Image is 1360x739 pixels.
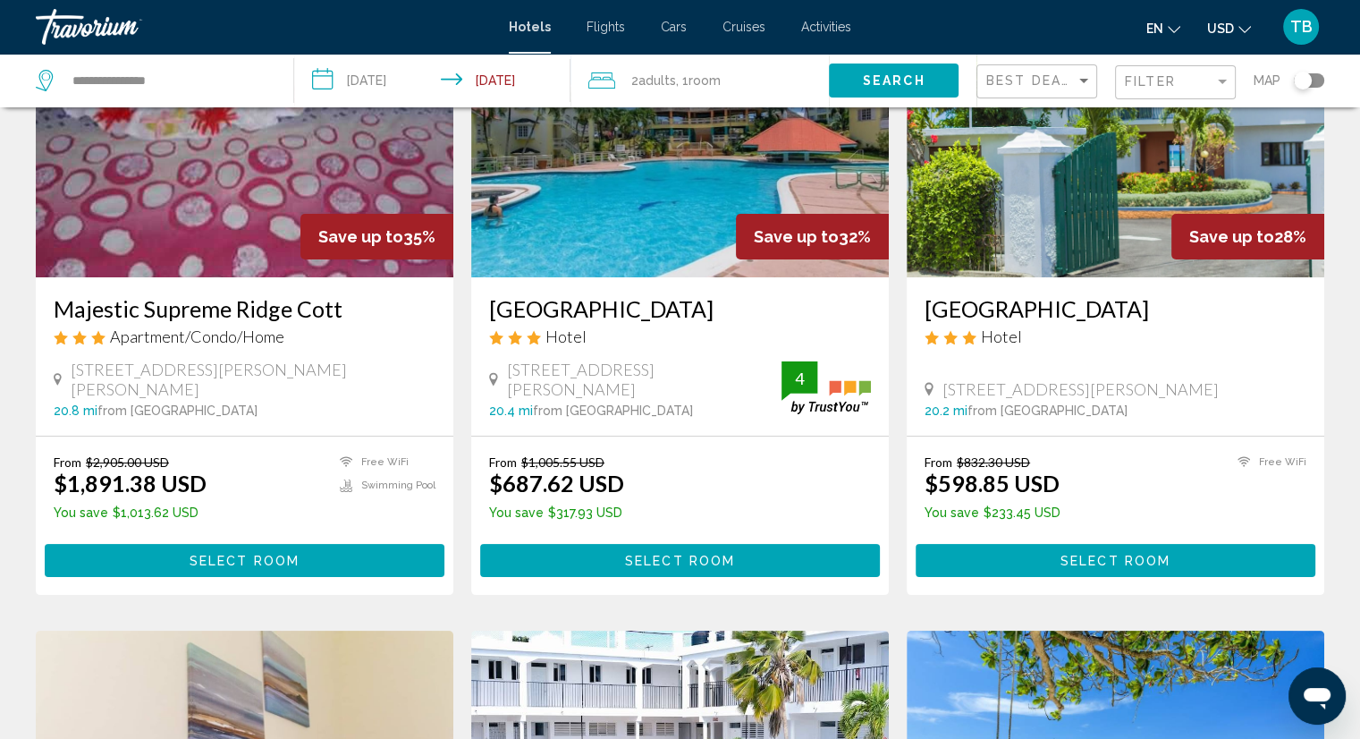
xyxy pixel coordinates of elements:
[1254,68,1280,93] span: Map
[318,227,403,246] span: Save up to
[489,327,871,346] div: 3 star Hotel
[676,68,721,93] span: , 1
[986,74,1092,89] mat-select: Sort by
[916,548,1315,568] a: Select Room
[1146,15,1180,41] button: Change language
[489,403,533,418] span: 20.4 mi
[829,64,959,97] button: Search
[925,403,967,418] span: 20.2 mi
[331,479,435,494] li: Swimming Pool
[1207,21,1234,36] span: USD
[1189,227,1274,246] span: Save up to
[480,548,880,568] a: Select Room
[533,403,693,418] span: from [GEOGRAPHIC_DATA]
[489,470,624,497] ins: $687.62 USD
[36,9,491,45] a: Travorium
[110,327,284,346] span: Apartment/Condo/Home
[509,20,551,34] a: Hotels
[736,214,889,259] div: 32%
[981,327,1022,346] span: Hotel
[688,73,721,88] span: Room
[1288,667,1346,725] iframe: Button to launch messaging window
[489,295,871,322] a: [GEOGRAPHIC_DATA]
[1280,72,1324,89] button: Toggle map
[925,470,1060,497] ins: $598.85 USD
[294,54,570,107] button: Check-in date: Jan 18, 2026 Check-out date: Jan 25, 2026
[480,544,880,577] button: Select Room
[300,214,453,259] div: 35%
[570,54,829,107] button: Travelers: 2 adults, 0 children
[925,454,952,470] span: From
[489,505,544,520] span: You save
[957,454,1030,470] del: $832.30 USD
[863,74,925,89] span: Search
[1278,8,1324,46] button: User Menu
[942,379,1219,399] span: [STREET_ADDRESS][PERSON_NAME]
[71,360,435,399] span: [STREET_ADDRESS][PERSON_NAME][PERSON_NAME]
[1229,454,1306,470] li: Free WiFi
[54,327,435,346] div: 3 star Apartment
[54,505,108,520] span: You save
[781,361,871,414] img: trustyou-badge.svg
[54,505,207,520] p: $1,013.62 USD
[986,73,1080,88] span: Best Deals
[722,20,765,34] a: Cruises
[521,454,604,470] del: $1,005.55 USD
[587,20,625,34] a: Flights
[1115,64,1236,101] button: Filter
[97,403,258,418] span: from [GEOGRAPHIC_DATA]
[190,554,300,568] span: Select Room
[638,73,676,88] span: Adults
[54,470,207,497] ins: $1,891.38 USD
[54,454,81,470] span: From
[1125,74,1176,89] span: Filter
[1290,18,1313,36] span: TB
[45,544,444,577] button: Select Room
[631,68,676,93] span: 2
[507,360,781,399] span: [STREET_ADDRESS][PERSON_NAME]
[545,327,587,346] span: Hotel
[331,454,435,470] li: Free WiFi
[661,20,687,34] a: Cars
[1146,21,1163,36] span: en
[801,20,851,34] a: Activities
[86,454,169,470] del: $2,905.00 USD
[54,295,435,322] a: Majestic Supreme Ridge Cott
[967,403,1128,418] span: from [GEOGRAPHIC_DATA]
[625,554,735,568] span: Select Room
[925,327,1306,346] div: 3 star Hotel
[781,368,817,389] div: 4
[45,548,444,568] a: Select Room
[54,403,97,418] span: 20.8 mi
[925,295,1306,322] a: [GEOGRAPHIC_DATA]
[489,505,624,520] p: $317.93 USD
[916,544,1315,577] button: Select Room
[489,454,517,470] span: From
[925,505,979,520] span: You save
[754,227,839,246] span: Save up to
[1060,554,1170,568] span: Select Room
[1171,214,1324,259] div: 28%
[1207,15,1251,41] button: Change currency
[925,505,1060,520] p: $233.45 USD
